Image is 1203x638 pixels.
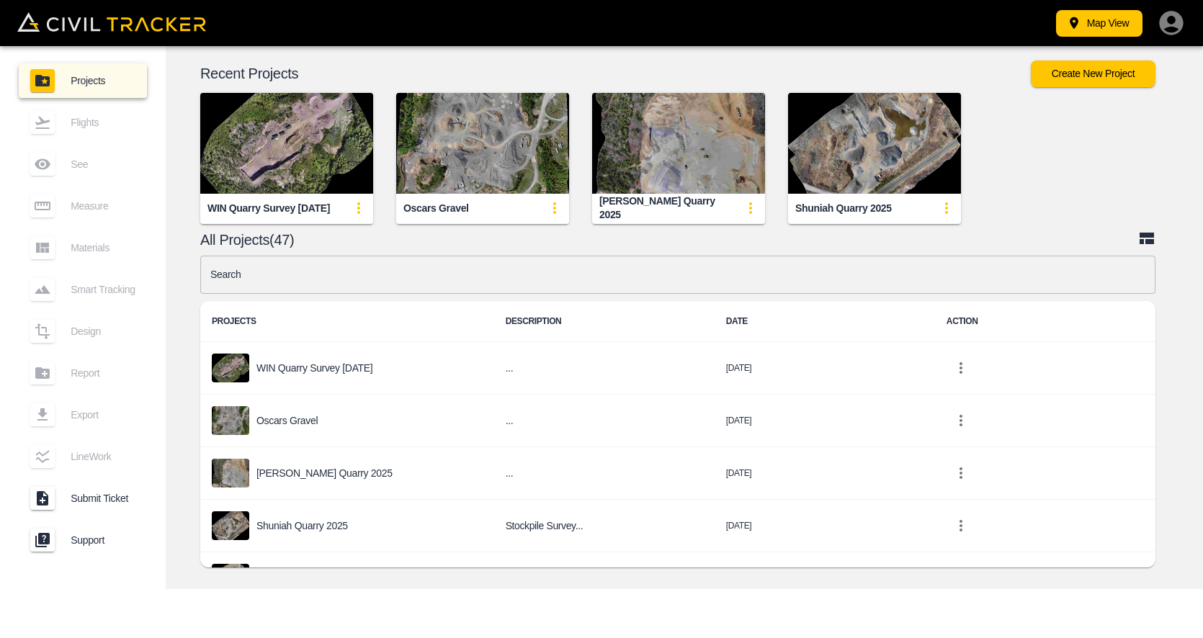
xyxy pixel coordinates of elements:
h6: ... [506,359,703,377]
p: All Projects(47) [200,234,1138,246]
button: update-card-details [932,194,961,223]
img: Oscars Gravel [396,93,569,194]
img: project-image [212,406,249,435]
img: project-image [212,459,249,488]
button: update-card-details [344,194,373,223]
img: project-image [212,564,249,593]
h6: Stockpile Survey [506,517,703,535]
h6: ... [506,464,703,482]
p: [PERSON_NAME] Quarry 2025 [256,467,393,479]
a: Submit Ticket [19,481,147,516]
button: update-card-details [736,194,765,223]
td: [DATE] [715,447,935,500]
td: [DATE] [715,342,935,395]
td: [DATE] [715,552,935,605]
span: Projects [71,75,135,86]
img: Shuniah Quarry 2025 [788,93,961,194]
img: project-image [212,511,249,540]
div: [PERSON_NAME] Quarry 2025 [599,194,736,221]
a: Projects [19,63,147,98]
div: Oscars Gravel [403,202,469,215]
img: project-image [212,354,249,382]
p: Oscars Gravel [256,415,318,426]
span: Submit Ticket [71,493,135,504]
td: [DATE] [715,500,935,552]
p: WIN Quarry Survey [DATE] [256,362,372,374]
p: Shuniah Quarry 2025 [256,520,348,531]
button: Create New Project [1031,60,1155,87]
div: WIN Quarry Survey [DATE] [207,202,330,215]
img: Civil Tracker [17,12,206,32]
div: Shuniah Quarry 2025 [795,202,892,215]
button: Map View [1056,10,1142,37]
th: ACTION [935,301,1155,342]
th: DATE [715,301,935,342]
img: WIN Quarry Survey August 26 2025 [200,93,373,194]
th: PROJECTS [200,301,494,342]
button: update-card-details [540,194,569,223]
td: [DATE] [715,395,935,447]
span: Support [71,534,135,546]
a: Support [19,523,147,557]
h6: ... [506,412,703,430]
img: BJ Kapush Quarry 2025 [592,93,765,194]
p: Recent Projects [200,68,1031,79]
th: DESCRIPTION [494,301,715,342]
